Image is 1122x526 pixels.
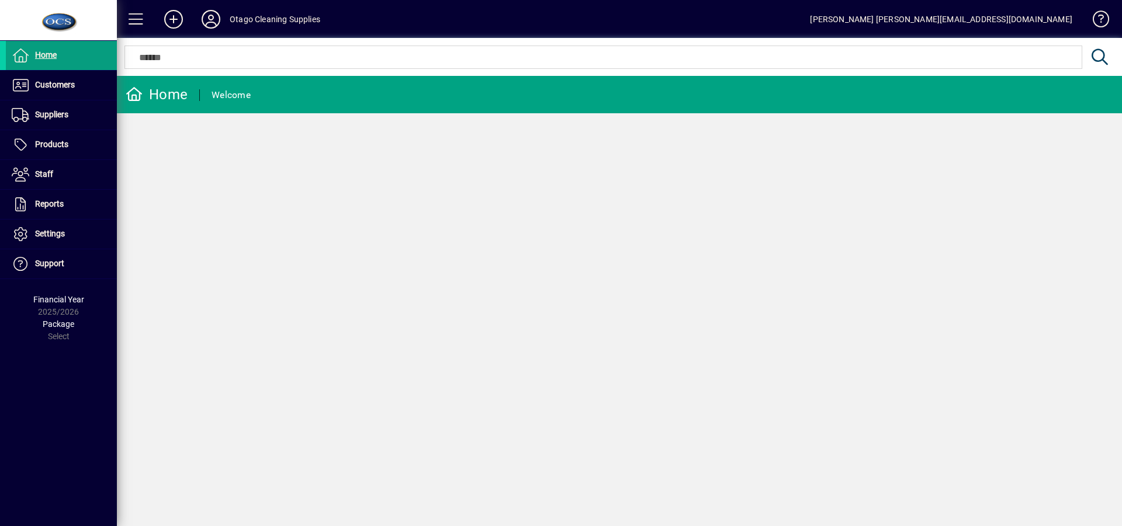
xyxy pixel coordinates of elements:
[212,86,251,104] div: Welcome
[6,220,117,249] a: Settings
[126,85,188,104] div: Home
[35,259,64,268] span: Support
[810,10,1072,29] div: [PERSON_NAME] [PERSON_NAME][EMAIL_ADDRESS][DOMAIN_NAME]
[192,9,230,30] button: Profile
[35,110,68,119] span: Suppliers
[33,295,84,304] span: Financial Year
[35,169,53,179] span: Staff
[6,190,117,219] a: Reports
[6,249,117,278] a: Support
[1084,2,1107,40] a: Knowledge Base
[6,160,117,189] a: Staff
[6,71,117,100] a: Customers
[35,50,57,60] span: Home
[155,9,192,30] button: Add
[6,100,117,130] a: Suppliers
[43,319,74,329] span: Package
[35,80,75,89] span: Customers
[35,140,68,149] span: Products
[35,229,65,238] span: Settings
[230,10,320,29] div: Otago Cleaning Supplies
[6,130,117,159] a: Products
[35,199,64,208] span: Reports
